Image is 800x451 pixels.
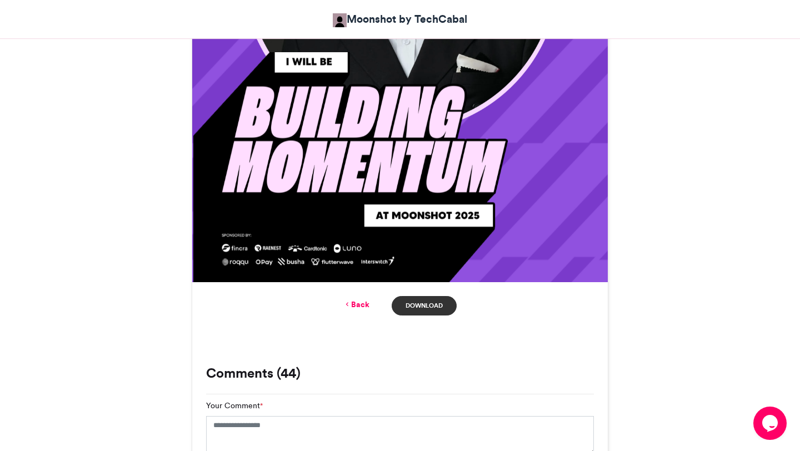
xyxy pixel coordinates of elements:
[343,299,369,310] a: Back
[206,367,594,380] h3: Comments (44)
[753,407,789,440] iframe: chat widget
[206,400,263,412] label: Your Comment
[392,296,457,315] a: Download
[333,13,347,27] img: Moonshot by TechCabal
[333,11,467,27] a: Moonshot by TechCabal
